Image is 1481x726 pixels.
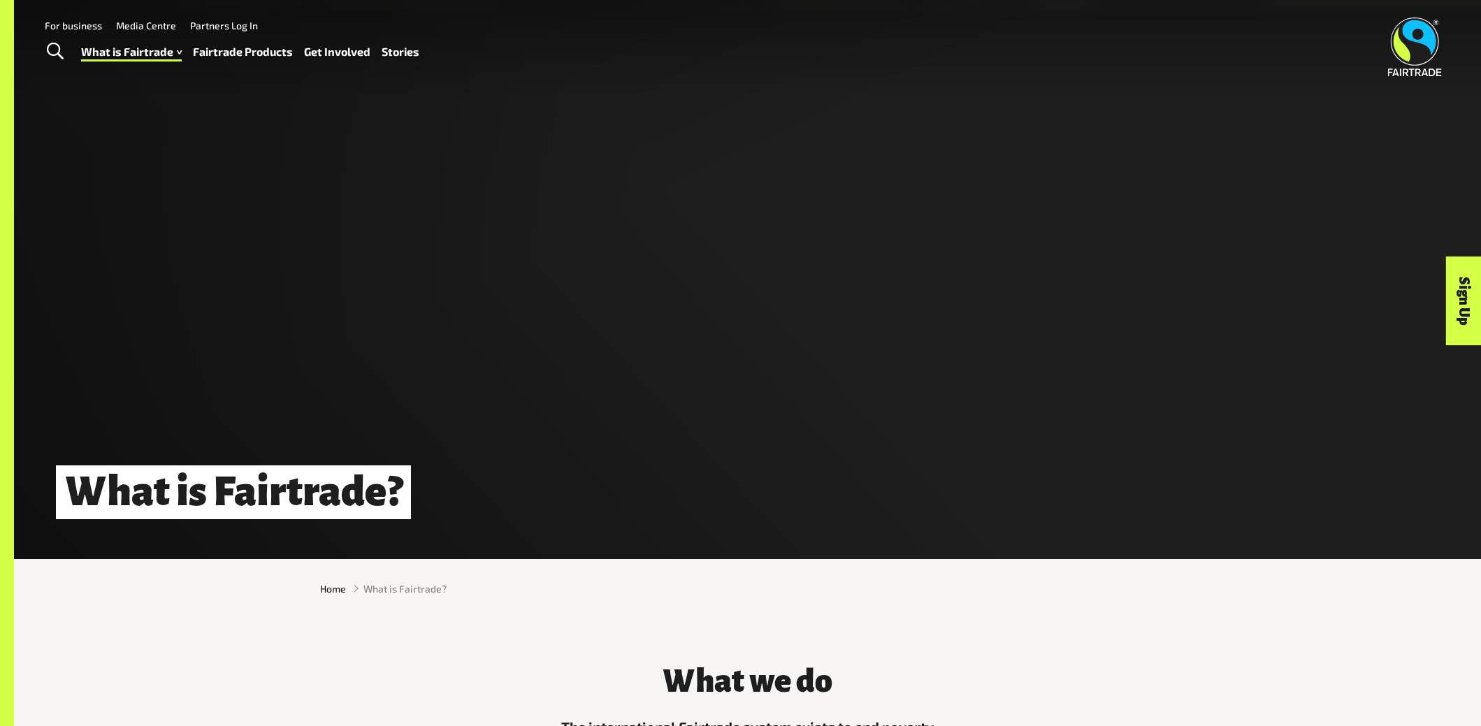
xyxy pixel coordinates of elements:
a: Media Centre [116,20,176,31]
a: Fairtrade Products [193,42,293,62]
a: Get Involved [304,42,370,62]
a: Partners Log In [190,20,258,31]
h1: What is Fairtrade? [56,465,411,519]
img: Fairtrade Australia New Zealand logo [1388,17,1442,76]
a: What is Fairtrade [81,42,182,62]
span: What is Fairtrade? [363,581,447,596]
a: Home [320,581,346,596]
a: Toggle Search [38,34,72,69]
h3: What we do [538,664,958,699]
a: For business [45,20,102,31]
a: Stories [382,42,419,62]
